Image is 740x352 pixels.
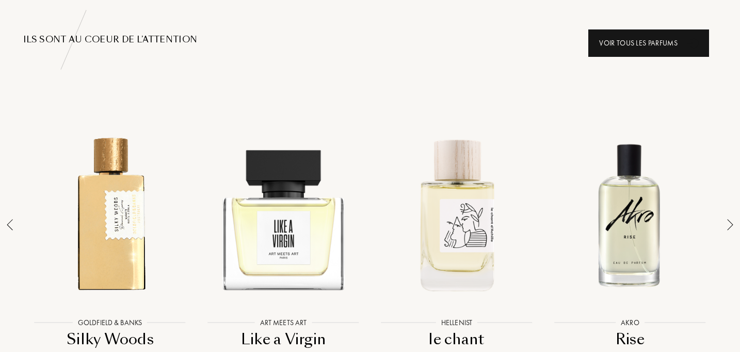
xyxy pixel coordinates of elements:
img: arrow_thin_left.png [7,219,13,231]
img: arrow_thin.png [727,219,733,231]
a: Voir tous les parfumsanimation [581,29,717,57]
div: Art Meets Art [255,317,312,328]
div: Hellenist [436,317,477,328]
div: Goldfield & Banks [73,317,147,328]
div: ILS SONT au COEUR de l’attention [23,34,717,46]
div: Like a Virgin [199,329,367,349]
div: Akro [616,317,645,328]
div: Voir tous les parfums [588,29,709,57]
div: Rise [546,329,714,349]
div: Silky Woods [26,329,194,349]
div: animation [684,33,704,53]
